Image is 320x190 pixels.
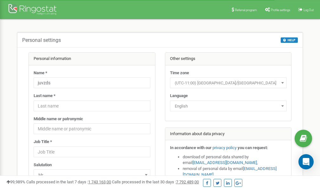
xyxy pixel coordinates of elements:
u: 7 792 489,00 [176,180,199,184]
button: HELP [281,37,298,43]
a: [EMAIL_ADDRESS][DOMAIN_NAME] [193,160,257,165]
label: Last name * [34,93,56,99]
div: Open Intercom Messenger [298,154,314,169]
input: Last name [34,101,150,111]
strong: you can request: [238,145,268,150]
span: (UTC-11:00) Pacific/Midway [172,79,284,88]
label: Salutation [34,162,52,168]
span: Profile settings [271,8,290,12]
label: Name * [34,70,47,76]
label: Middle name or patronymic [34,116,83,122]
span: English [172,102,284,111]
li: removal of personal data by email , [183,166,287,178]
span: Referral program [235,8,257,12]
label: Language [170,93,188,99]
span: Mr. [34,169,150,180]
li: download of personal data shared by email , [183,154,287,166]
input: Name [34,77,150,88]
span: Mr. [36,171,148,180]
span: English [170,101,287,111]
div: Personal information [29,53,155,65]
input: Middle name or patronymic [34,123,150,134]
label: Job Title * [34,139,52,145]
h5: Personal settings [22,37,61,43]
span: Calls processed in the last 7 days : [26,180,111,184]
input: Job Title [34,147,150,157]
strong: In accordance with our [170,145,212,150]
span: Log Out [304,8,314,12]
span: (UTC-11:00) Pacific/Midway [170,77,287,88]
div: Other settings [165,53,291,65]
u: 1 743 163,00 [88,180,111,184]
div: Information about data privacy [165,128,291,141]
label: Time zone [170,70,189,76]
span: 99,989% [6,180,25,184]
span: Calls processed in the last 30 days : [112,180,199,184]
a: privacy policy [212,145,237,150]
